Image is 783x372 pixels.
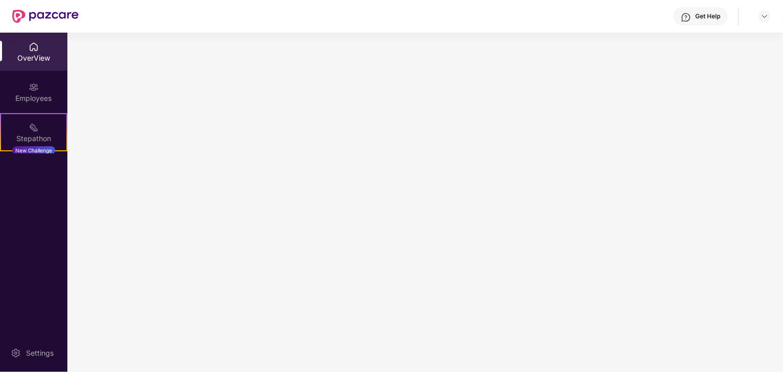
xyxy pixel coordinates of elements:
div: Settings [23,348,57,358]
img: svg+xml;base64,PHN2ZyBpZD0iRW1wbG95ZWVzIiB4bWxucz0iaHR0cDovL3d3dy53My5vcmcvMjAwMC9zdmciIHdpZHRoPS... [29,82,39,92]
img: svg+xml;base64,PHN2ZyBpZD0iSGVscC0zMngzMiIgeG1sbnM9Imh0dHA6Ly93d3cudzMub3JnLzIwMDAvc3ZnIiB3aWR0aD... [681,12,691,22]
div: Stepathon [1,134,66,144]
img: svg+xml;base64,PHN2ZyBpZD0iU2V0dGluZy0yMHgyMCIgeG1sbnM9Imh0dHA6Ly93d3cudzMub3JnLzIwMDAvc3ZnIiB3aW... [11,348,21,358]
img: svg+xml;base64,PHN2ZyBpZD0iSG9tZSIgeG1sbnM9Imh0dHA6Ly93d3cudzMub3JnLzIwMDAvc3ZnIiB3aWR0aD0iMjAiIG... [29,42,39,52]
img: svg+xml;base64,PHN2ZyB4bWxucz0iaHR0cDovL3d3dy53My5vcmcvMjAwMC9zdmciIHdpZHRoPSIyMSIgaGVpZ2h0PSIyMC... [29,122,39,132]
div: New Challenge [12,146,55,154]
img: svg+xml;base64,PHN2ZyBpZD0iRHJvcGRvd24tMzJ4MzIiIHhtbG5zPSJodHRwOi8vd3d3LnczLm9yZy8yMDAwL3N2ZyIgd2... [761,12,769,20]
div: Get Help [695,12,720,20]
img: New Pazcare Logo [12,10,79,23]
